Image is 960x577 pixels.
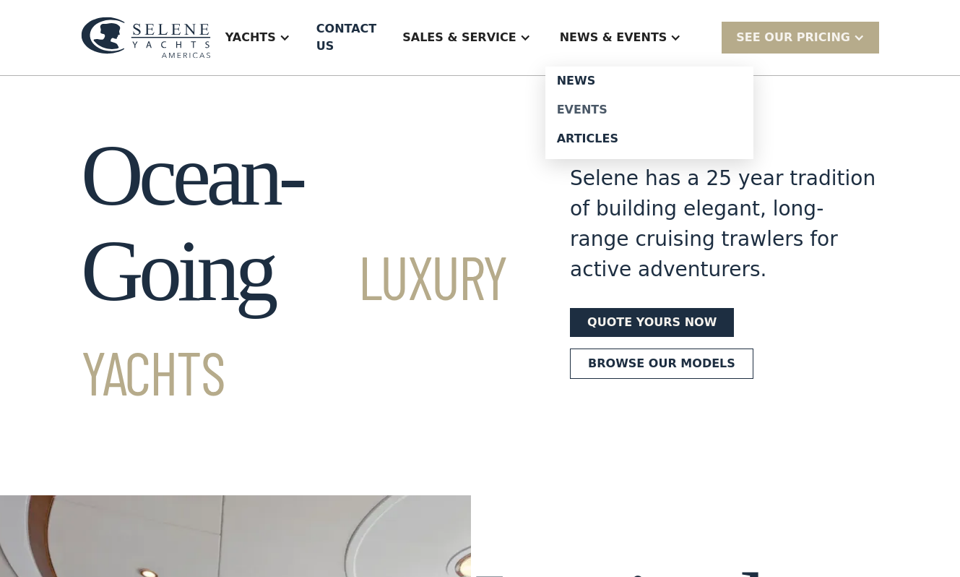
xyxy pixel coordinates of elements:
h1: Ocean-Going [81,128,518,414]
a: Articles [545,124,753,153]
span: Luxury Yachts [81,239,507,408]
div: Contact US [316,20,376,55]
div: SEE Our Pricing [722,22,879,53]
div: News [557,75,742,87]
div: Articles [557,133,742,145]
div: News & EVENTS [545,9,696,67]
a: Quote yours now [570,308,734,337]
a: Events [545,95,753,124]
div: SEE Our Pricing [736,29,850,46]
a: News [545,67,753,95]
div: Selene has a 25 year tradition of building elegant, long-range cruising trawlers for active adven... [570,163,879,285]
div: Events [557,104,742,116]
div: Yachts [225,29,276,46]
a: Browse our models [570,349,753,379]
div: Yachts [211,9,305,67]
img: logo [81,17,211,59]
div: News & EVENTS [560,29,667,46]
nav: News & EVENTS [545,67,753,159]
div: Sales & Service [402,29,516,46]
div: Sales & Service [388,9,545,67]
